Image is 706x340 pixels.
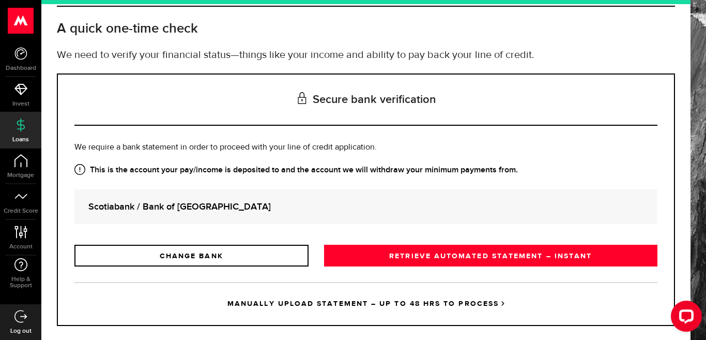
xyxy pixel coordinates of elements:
strong: This is the account your pay/income is deposited to and the account we will withdraw your minimum... [74,164,657,176]
h3: Secure bank verification [74,75,657,126]
strong: Scotiabank / Bank of [GEOGRAPHIC_DATA] [88,200,643,214]
a: CHANGE BANK [74,245,309,267]
a: RETRIEVE AUTOMATED STATEMENT – INSTANT [324,245,657,267]
iframe: LiveChat chat widget [663,297,706,340]
p: We need to verify your financial status—things like your income and ability to pay back your line... [57,48,675,63]
span: We require a bank statement in order to proceed with your line of credit application. [74,143,377,152]
h2: A quick one-time check [57,20,675,37]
